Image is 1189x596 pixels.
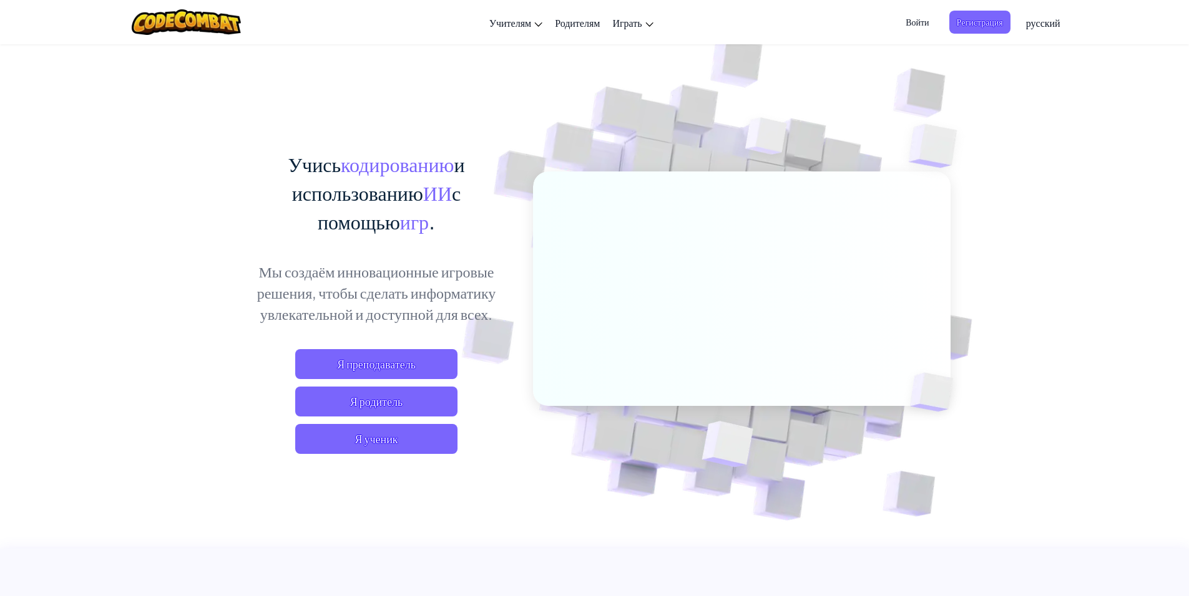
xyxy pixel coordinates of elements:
img: Перекрывающиеся кубы [671,395,783,498]
a: Учителям [483,6,549,39]
img: Логотип CodeCombat [132,9,241,35]
img: Перекрывающиеся кубы [884,94,992,199]
span: Учителям [489,16,532,29]
button: Регистрация [949,11,1010,34]
button: Я ученик [295,424,457,454]
p: Мы создаём инновационные игровые решения, чтобы сделать информатику увлекательной и доступной для... [239,261,514,324]
span: Учись [288,151,341,176]
button: Войти [898,11,936,34]
a: Я преподаватель [295,349,457,379]
span: русский [1026,16,1060,29]
span: . [429,209,435,234]
span: ИИ [423,180,452,205]
span: кодированию [341,151,454,176]
span: игр [400,209,429,234]
a: Родителям [549,6,606,39]
a: Я родитель [295,387,457,416]
a: Играть [606,6,659,39]
span: Играть [612,16,642,29]
a: русский [1020,6,1067,39]
img: Перекрывающиеся кубы [722,93,811,186]
img: Перекрывающиеся кубы [889,347,982,438]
